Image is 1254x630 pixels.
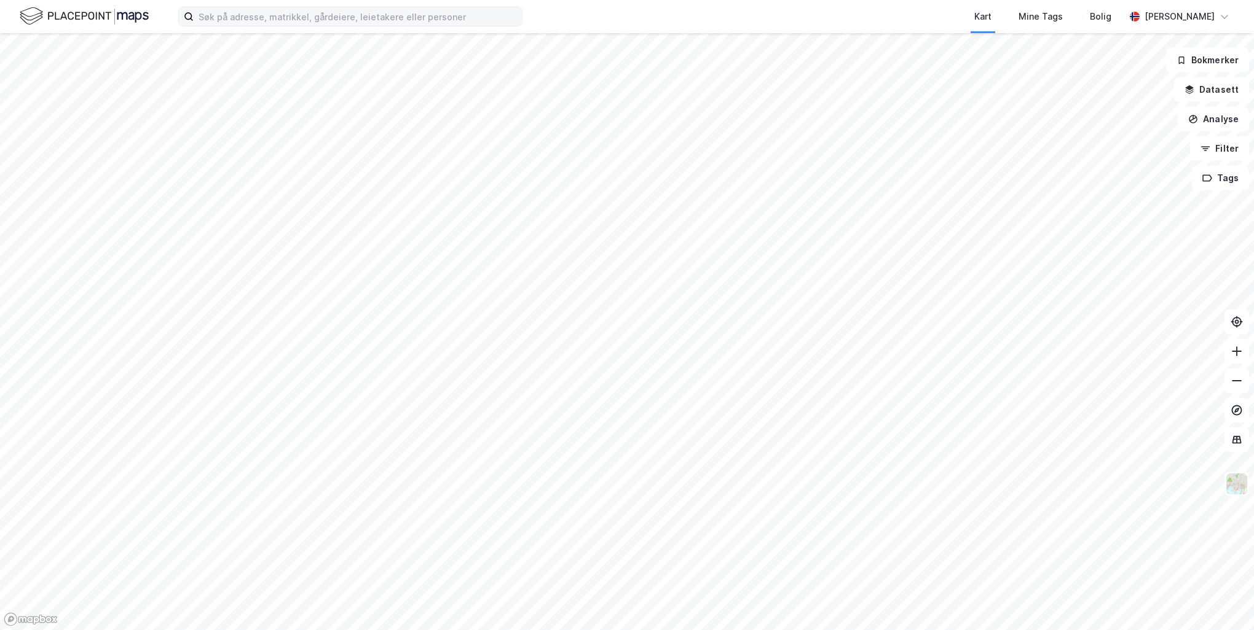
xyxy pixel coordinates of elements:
[194,7,522,26] input: Søk på adresse, matrikkel, gårdeiere, leietakere eller personer
[1019,9,1063,24] div: Mine Tags
[974,9,992,24] div: Kart
[1193,571,1254,630] div: Kontrollprogram for chat
[1145,9,1215,24] div: [PERSON_NAME]
[20,6,149,27] img: logo.f888ab2527a4732fd821a326f86c7f29.svg
[1090,9,1111,24] div: Bolig
[1193,571,1254,630] iframe: Chat Widget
